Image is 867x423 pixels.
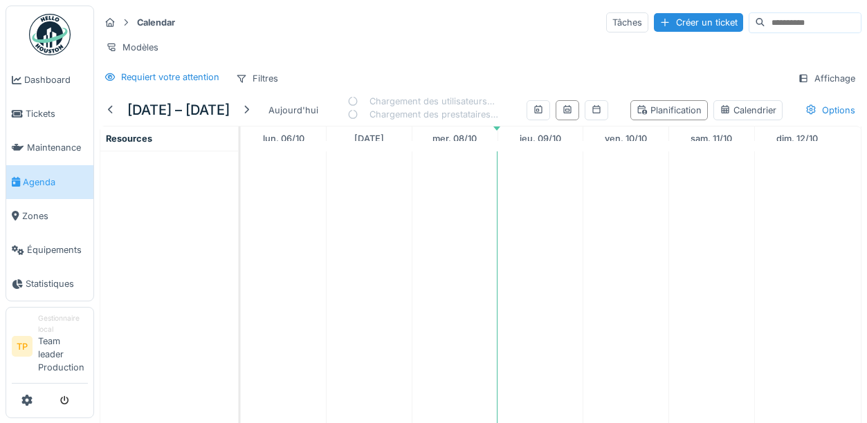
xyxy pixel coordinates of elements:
[26,107,88,120] span: Tickets
[687,129,736,148] a: 11 octobre 2025
[23,176,88,189] span: Agenda
[516,129,565,148] a: 9 octobre 2025
[127,102,230,118] h5: [DATE] – [DATE]
[27,141,88,154] span: Maintenance
[29,14,71,55] img: Badge_color-CXgf-gQk.svg
[351,129,387,148] a: 7 octobre 2025
[347,95,498,108] div: Chargement des utilisateurs…
[106,133,152,144] span: Resources
[637,104,702,117] div: Planification
[26,277,88,290] span: Statistiques
[6,63,93,97] a: Dashboard
[12,313,88,383] a: TP Gestionnaire localTeam leader Production
[792,68,861,88] div: Affichage
[22,209,88,223] span: Zones
[230,68,284,88] div: Filtres
[347,108,498,121] div: Chargement des prestataires…
[24,73,88,86] span: Dashboard
[12,336,33,357] li: TP
[606,12,648,32] div: Tâches
[773,129,821,148] a: 12 octobre 2025
[6,131,93,164] a: Maintenance
[429,129,480,148] a: 8 octobre 2025
[100,37,165,57] div: Modèles
[6,97,93,131] a: Tickets
[601,129,650,148] a: 10 octobre 2025
[6,233,93,267] a: Équipements
[6,165,93,199] a: Agenda
[259,129,308,148] a: 6 octobre 2025
[121,70,219,84] div: Requiert votre attention
[38,313,88,335] div: Gestionnaire local
[799,100,861,120] div: Options
[6,199,93,233] a: Zones
[131,16,181,29] strong: Calendar
[38,313,88,379] li: Team leader Production
[720,104,776,117] div: Calendrier
[6,267,93,301] a: Statistiques
[263,101,324,120] div: Aujourd'hui
[27,243,88,256] span: Équipements
[654,13,743,32] div: Créer un ticket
